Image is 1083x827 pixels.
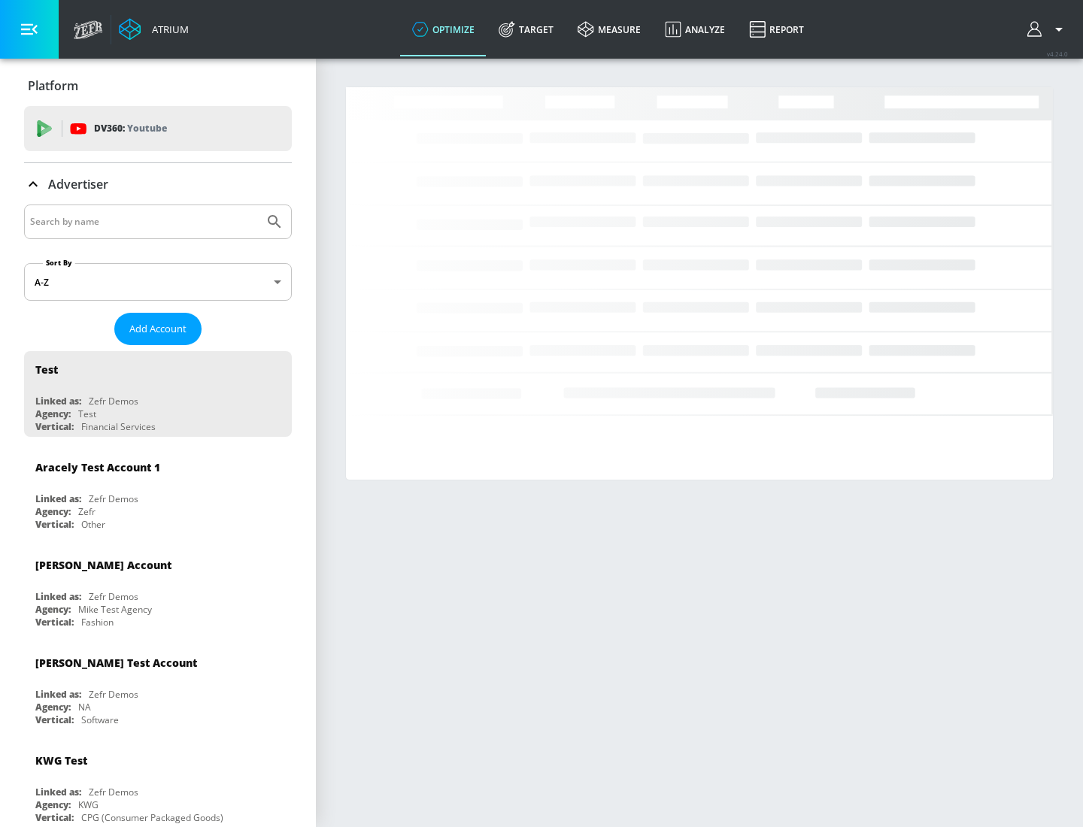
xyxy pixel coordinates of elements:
button: Add Account [114,313,202,345]
div: Other [81,518,105,531]
div: Zefr Demos [89,492,138,505]
div: Zefr [78,505,96,518]
div: Advertiser [24,163,292,205]
div: Linked as: [35,590,81,603]
div: Zefr Demos [89,395,138,407]
div: [PERSON_NAME] Test AccountLinked as:Zefr DemosAgency:NAVertical:Software [24,644,292,730]
div: [PERSON_NAME] Account [35,558,171,572]
div: KWG [78,798,99,811]
div: KWG Test [35,753,87,768]
div: Test [35,362,58,377]
div: A-Z [24,263,292,301]
a: Report [737,2,816,56]
div: Aracely Test Account 1Linked as:Zefr DemosAgency:ZefrVertical:Other [24,449,292,535]
div: TestLinked as:Zefr DemosAgency:TestVertical:Financial Services [24,351,292,437]
a: optimize [400,2,487,56]
div: [PERSON_NAME] AccountLinked as:Zefr DemosAgency:Mike Test AgencyVertical:Fashion [24,547,292,632]
div: Zefr Demos [89,786,138,798]
div: DV360: Youtube [24,106,292,151]
div: Test [78,407,96,420]
div: Vertical: [35,518,74,531]
div: Vertical: [35,811,74,824]
div: Vertical: [35,713,74,726]
div: Linked as: [35,786,81,798]
p: DV360: [94,120,167,137]
span: Add Account [129,320,187,338]
span: v 4.24.0 [1047,50,1068,58]
div: Vertical: [35,616,74,629]
a: measure [566,2,653,56]
div: NA [78,701,91,713]
div: Software [81,713,119,726]
div: Aracely Test Account 1 [35,460,160,474]
p: Advertiser [48,176,108,192]
div: Linked as: [35,688,81,701]
div: Fashion [81,616,114,629]
p: Platform [28,77,78,94]
div: Vertical: [35,420,74,433]
div: Atrium [146,23,189,36]
div: Financial Services [81,420,156,433]
a: Analyze [653,2,737,56]
p: Youtube [127,120,167,136]
div: [PERSON_NAME] Test Account [35,656,197,670]
label: Sort By [43,258,75,268]
div: Agency: [35,603,71,616]
div: Linked as: [35,395,81,407]
input: Search by name [30,212,258,232]
div: Zefr Demos [89,688,138,701]
div: CPG (Consumer Packaged Goods) [81,811,223,824]
div: Mike Test Agency [78,603,152,616]
div: Agency: [35,701,71,713]
div: Zefr Demos [89,590,138,603]
a: Atrium [119,18,189,41]
div: Platform [24,65,292,107]
div: Linked as: [35,492,81,505]
div: Agency: [35,505,71,518]
div: Agency: [35,407,71,420]
a: Target [487,2,566,56]
div: Agency: [35,798,71,811]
